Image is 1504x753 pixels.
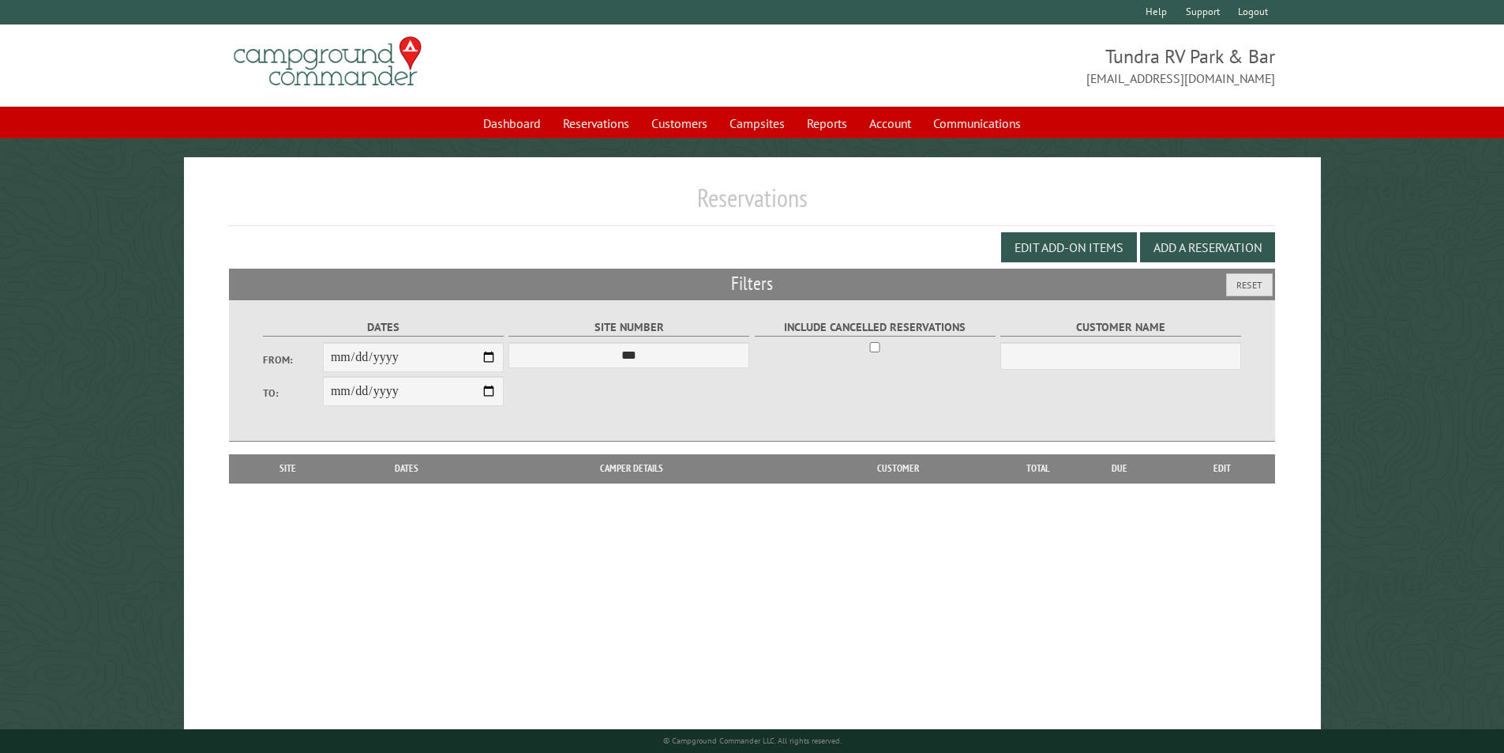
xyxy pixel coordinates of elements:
[263,386,323,401] label: To:
[1140,232,1275,262] button: Add a Reservation
[237,454,339,483] th: Site
[1007,454,1070,483] th: Total
[755,318,996,337] label: Include Cancelled Reservations
[1000,318,1241,337] label: Customer Name
[229,183,1276,226] h1: Reservations
[263,352,323,367] label: From:
[1070,454,1169,483] th: Due
[720,108,794,138] a: Campsites
[263,318,504,337] label: Dates
[789,454,1007,483] th: Customer
[553,108,639,138] a: Reservations
[508,318,749,337] label: Site Number
[752,43,1276,88] span: Tundra RV Park & Bar [EMAIL_ADDRESS][DOMAIN_NAME]
[474,454,789,483] th: Camper Details
[229,31,426,92] img: Campground Commander
[1169,454,1276,483] th: Edit
[1001,232,1137,262] button: Edit Add-on Items
[229,269,1276,299] h2: Filters
[474,108,550,138] a: Dashboard
[642,108,717,138] a: Customers
[339,454,474,483] th: Dates
[860,108,921,138] a: Account
[924,108,1030,138] a: Communications
[663,736,842,746] small: © Campground Commander LLC. All rights reserved.
[797,108,857,138] a: Reports
[1226,273,1273,296] button: Reset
